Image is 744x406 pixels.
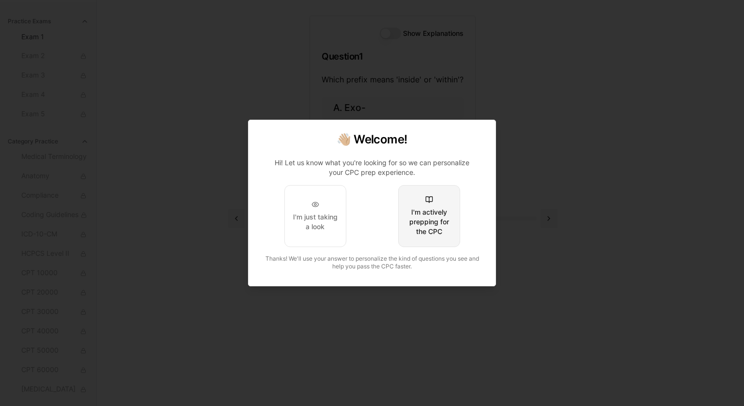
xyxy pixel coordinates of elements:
h2: 👋🏼 Welcome! [260,132,484,147]
span: Thanks! We'll use your answer to personalize the kind of questions you see and help you pass the ... [265,255,479,270]
div: I'm just taking a look [293,212,338,232]
p: Hi! Let us know what you're looking for so we can personalize your CPC prep experience. [268,158,476,177]
div: I'm actively prepping for the CPC [406,207,452,236]
button: I'm just taking a look [284,185,346,247]
button: I'm actively prepping for the CPC [398,185,460,247]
